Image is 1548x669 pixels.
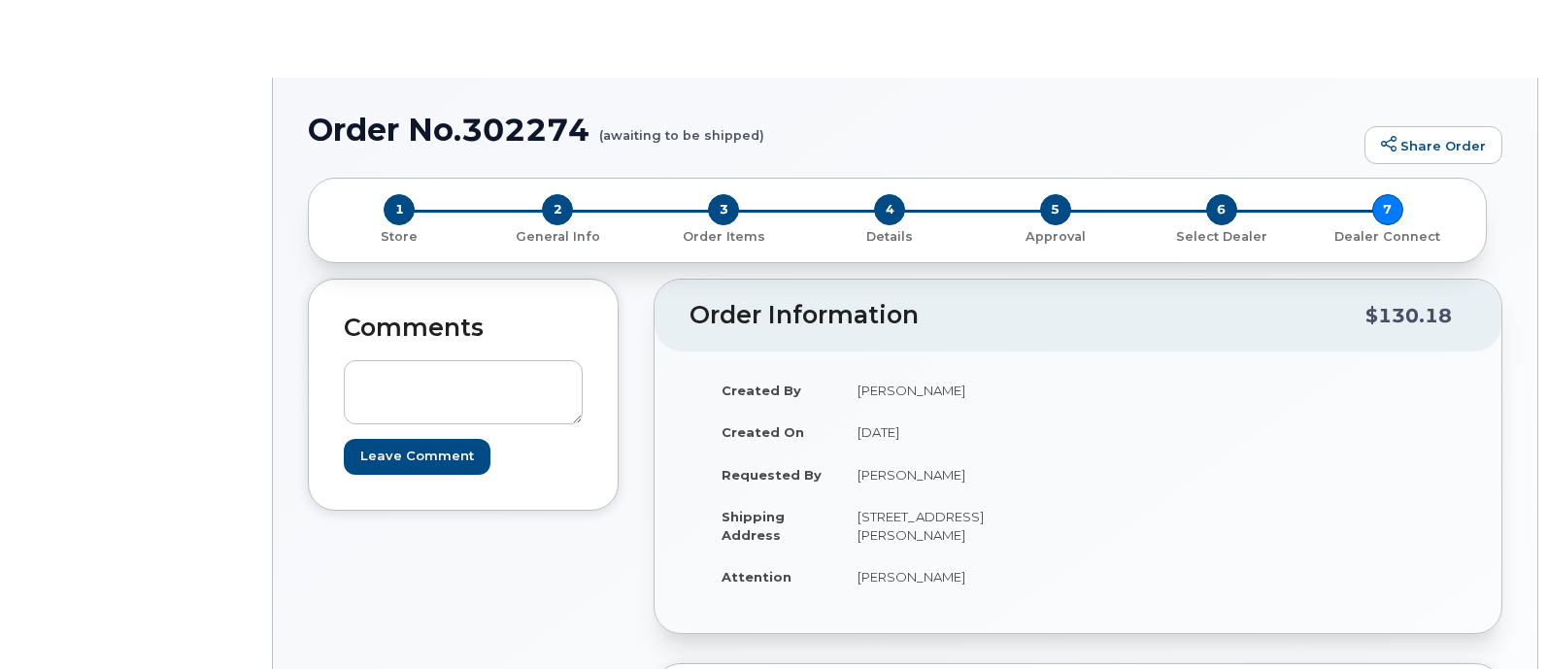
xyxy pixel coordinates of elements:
[1040,194,1071,225] span: 5
[722,509,785,543] strong: Shipping Address
[840,555,1063,598] td: [PERSON_NAME]
[722,569,791,585] strong: Attention
[384,194,415,225] span: 1
[840,411,1063,453] td: [DATE]
[641,225,807,246] a: 3 Order Items
[722,467,822,483] strong: Requested By
[690,302,1365,329] h2: Order Information
[344,315,583,342] h2: Comments
[308,113,1355,147] h1: Order No.302274
[599,113,764,143] small: (awaiting to be shipped)
[840,369,1063,412] td: [PERSON_NAME]
[1206,194,1237,225] span: 6
[840,495,1063,555] td: [STREET_ADDRESS][PERSON_NAME]
[1364,126,1502,165] a: Share Order
[1365,297,1452,334] div: $130.18
[980,228,1130,246] p: Approval
[649,228,799,246] p: Order Items
[475,225,641,246] a: 2 General Info
[807,225,973,246] a: 4 Details
[815,228,965,246] p: Details
[1138,225,1304,246] a: 6 Select Dealer
[542,194,573,225] span: 2
[344,439,490,475] input: Leave Comment
[972,225,1138,246] a: 5 Approval
[1146,228,1296,246] p: Select Dealer
[332,228,467,246] p: Store
[722,424,804,440] strong: Created On
[722,383,801,398] strong: Created By
[874,194,905,225] span: 4
[840,453,1063,496] td: [PERSON_NAME]
[483,228,633,246] p: General Info
[324,225,475,246] a: 1 Store
[708,194,739,225] span: 3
